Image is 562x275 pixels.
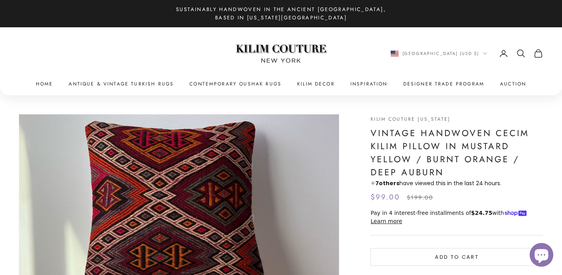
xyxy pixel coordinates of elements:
[371,192,400,203] sale-price: $99.00
[391,49,543,58] nav: Secondary navigation
[391,50,487,57] button: Change country or currency
[407,193,433,203] compare-at-price: $199.00
[375,179,379,187] span: 7
[371,248,543,266] button: Add to cart
[371,179,543,188] p: ✧ have viewed this in the last 24 hours.
[189,80,281,88] a: Contemporary Oushak Rugs
[403,80,485,88] a: Designer Trade Program
[371,127,543,179] h1: Vintage Handwoven Cecim Kilim Pillow in Mustard Yellow / Burnt Orange / Deep Auburn
[527,243,556,269] inbox-online-store-chat: Shopify online store chat
[69,80,174,88] a: Antique & Vintage Turkish Rugs
[375,179,399,187] strong: others
[500,80,526,88] a: Auction
[170,5,392,22] p: Sustainably Handwoven in the Ancient [GEOGRAPHIC_DATA], Based in [US_STATE][GEOGRAPHIC_DATA]
[391,51,399,57] img: United States
[19,80,543,88] nav: Primary navigation
[371,116,450,123] a: Kilim Couture [US_STATE]
[232,35,330,72] img: Logo of Kilim Couture New York
[297,80,335,88] summary: Kilim Decor
[403,50,480,57] span: [GEOGRAPHIC_DATA] (USD $)
[36,80,53,88] a: Home
[350,80,388,88] a: Inspiration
